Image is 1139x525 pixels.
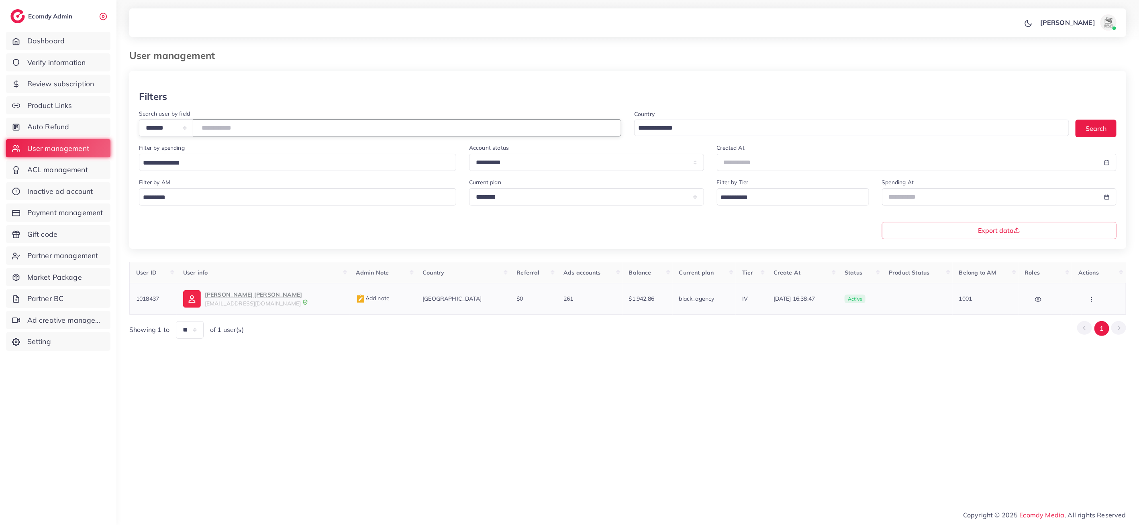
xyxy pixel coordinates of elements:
span: Product Status [889,269,929,276]
a: Partner BC [6,289,110,308]
label: Filter by spending [139,144,185,152]
a: Auto Refund [6,118,110,136]
span: Copyright © 2025 [963,510,1126,520]
a: Inactive ad account [6,182,110,201]
span: Belong to AM [959,269,996,276]
span: Add note [356,295,390,302]
span: ACL management [27,165,88,175]
span: Dashboard [27,36,65,46]
span: Roles [1025,269,1040,276]
span: Balance [629,269,651,276]
span: Showing 1 to [129,325,169,334]
span: Current plan [679,269,714,276]
h3: Filters [139,91,167,102]
a: Ad creative management [6,311,110,330]
span: IV [742,295,748,302]
a: Partner management [6,246,110,265]
a: Ecomdy Media [1020,511,1065,519]
span: $0 [516,295,523,302]
label: Account status [469,144,509,152]
input: Search for option [635,122,1059,134]
span: Actions [1078,269,1099,276]
span: Payment management [27,208,103,218]
span: User info [183,269,208,276]
div: Search for option [139,188,456,206]
span: Setting [27,336,51,347]
span: Admin Note [356,269,389,276]
span: 261 [563,295,573,302]
span: Inactive ad account [27,186,93,197]
span: Review subscription [27,79,94,89]
span: [DATE] 16:38:47 [774,295,832,303]
span: Country [423,269,444,276]
span: Product Links [27,100,72,111]
span: Partner BC [27,293,64,304]
a: Market Package [6,268,110,287]
img: 9CAL8B2pu8EFxCJHYAAAAldEVYdGRhdGU6Y3JlYXRlADIwMjItMTItMDlUMDQ6NTg6MzkrMDA6MDBXSlgLAAAAJXRFWHRkYXR... [302,299,308,305]
span: black_agency [679,295,714,302]
span: Export data [978,227,1020,234]
ul: Pagination [1077,321,1126,336]
label: Filter by AM [139,178,170,186]
span: Status [845,269,862,276]
a: Verify information [6,53,110,72]
img: logo [10,9,25,23]
span: active [845,295,865,303]
p: [PERSON_NAME] [1040,18,1095,27]
label: Spending At [882,178,914,186]
button: Search [1076,120,1117,137]
input: Search for option [140,191,446,204]
span: 1018437 [136,295,159,302]
span: Create At [774,269,800,276]
img: admin_note.cdd0b510.svg [356,294,365,304]
span: Partner management [27,250,98,261]
p: [PERSON_NAME] [PERSON_NAME] [205,290,302,299]
a: User management [6,139,110,158]
span: 1001 [959,295,972,302]
span: Referral [516,269,539,276]
a: [PERSON_NAME] [PERSON_NAME][EMAIL_ADDRESS][DOMAIN_NAME] [183,290,343,307]
button: Export data [882,222,1117,239]
button: Go to page 1 [1094,321,1109,336]
label: Search user by field [139,110,190,118]
h3: User management [129,50,221,61]
img: avatar [1100,14,1117,31]
span: [EMAIL_ADDRESS][DOMAIN_NAME] [205,300,301,307]
span: Auto Refund [27,122,69,132]
span: Market Package [27,272,82,283]
a: Product Links [6,96,110,115]
div: Search for option [717,188,869,206]
span: Ad creative management [27,315,104,326]
img: ic-user-info.36bf1079.svg [183,290,201,308]
div: Search for option [139,154,456,171]
span: User management [27,143,89,154]
a: ACL management [6,161,110,179]
div: Search for option [634,120,1069,136]
span: [GEOGRAPHIC_DATA] [423,295,482,302]
h2: Ecomdy Admin [28,12,74,20]
span: Tier [742,269,753,276]
span: Verify information [27,57,86,68]
label: Current plan [469,178,501,186]
a: Payment management [6,203,110,222]
label: Created At [717,144,745,152]
a: Review subscription [6,75,110,93]
a: logoEcomdy Admin [10,9,74,23]
span: Gift code [27,229,57,240]
label: Filter by Tier [717,178,749,186]
span: , All rights Reserved [1065,510,1126,520]
a: Gift code [6,225,110,244]
a: [PERSON_NAME]avatar [1036,14,1120,31]
input: Search for option [718,191,859,204]
input: Search for option [140,157,446,169]
a: Dashboard [6,32,110,50]
span: of 1 user(s) [210,325,244,334]
span: User ID [136,269,157,276]
span: $1,942.86 [629,295,654,302]
span: Ads accounts [563,269,600,276]
label: Country [634,110,655,118]
a: Setting [6,332,110,351]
